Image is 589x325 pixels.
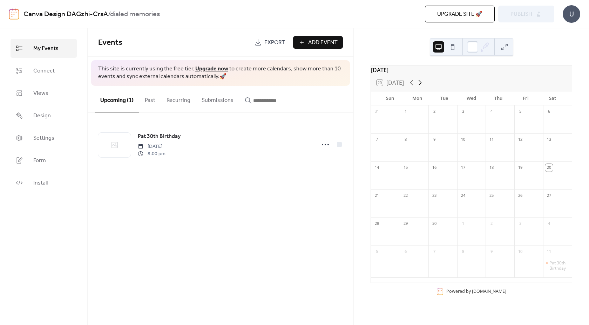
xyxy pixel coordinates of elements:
div: Pat 30th Birthday [549,260,569,271]
div: 10 [516,248,524,256]
a: Canva Design DAGzhi-CrsA [23,8,108,21]
span: Connect [33,67,55,75]
button: Upcoming (1) [95,86,139,112]
div: Sat [539,91,566,105]
div: 16 [431,164,438,172]
div: 11 [545,248,553,256]
div: 5 [373,248,381,256]
div: [DATE] [371,66,572,74]
div: 3 [516,220,524,228]
div: 30 [431,220,438,228]
div: U [563,5,580,23]
a: Views [11,84,77,103]
div: 6 [402,248,409,256]
span: Settings [33,134,54,143]
span: Views [33,89,48,98]
div: 25 [488,192,495,200]
a: [DOMAIN_NAME] [472,289,506,295]
span: Export [264,39,285,47]
div: 28 [373,220,381,228]
div: 31 [373,108,381,116]
div: 20 [545,164,553,172]
div: 15 [402,164,409,172]
div: 1 [402,108,409,116]
div: 8 [459,248,467,256]
div: 2 [488,220,495,228]
div: 26 [516,192,524,200]
div: 14 [373,164,381,172]
span: 8:00 pm [138,150,165,158]
div: 13 [545,136,553,144]
div: 24 [459,192,467,200]
a: Settings [11,129,77,147]
button: Add Event [293,36,343,49]
a: Connect [11,61,77,80]
div: 5 [516,108,524,116]
span: [DATE] [138,143,165,150]
div: 9 [431,136,438,144]
div: 4 [545,220,553,228]
span: My Events [33,44,59,53]
div: Mon [404,91,431,105]
span: Pat 30th Birthday [138,132,181,141]
span: Install [33,179,48,187]
b: dialed memories [110,8,160,21]
button: Upgrade site 🚀 [425,6,495,22]
div: 4 [488,108,495,116]
div: 10 [459,136,467,144]
div: 22 [402,192,409,200]
a: Install [11,173,77,192]
div: 27 [545,192,553,200]
div: 23 [431,192,438,200]
div: Fri [512,91,539,105]
div: Sun [377,91,404,105]
a: Design [11,106,77,125]
button: Submissions [196,86,239,112]
div: 19 [516,164,524,172]
div: 11 [488,136,495,144]
div: 8 [402,136,409,144]
div: 12 [516,136,524,144]
div: 21 [373,192,381,200]
button: Recurring [161,86,196,112]
div: 7 [431,248,438,256]
div: Tue [431,91,458,105]
div: 9 [488,248,495,256]
span: This site is currently using the free tier. to create more calendars, show more than 10 events an... [98,65,343,81]
span: Design [33,112,51,120]
span: Events [98,35,122,50]
a: Export [249,36,290,49]
a: Upgrade now [195,63,228,74]
button: Past [139,86,161,112]
span: Form [33,157,46,165]
img: logo [9,8,19,20]
a: My Events [11,39,77,58]
a: Pat 30th Birthday [138,132,181,141]
div: 3 [459,108,467,116]
div: Wed [458,91,485,105]
span: Upgrade site 🚀 [437,10,482,19]
b: / [108,8,110,21]
div: Pat 30th Birthday [543,260,572,271]
a: Form [11,151,77,170]
div: 29 [402,220,409,228]
div: 1 [459,220,467,228]
div: 18 [488,164,495,172]
div: 17 [459,164,467,172]
div: 7 [373,136,381,144]
span: Add Event [308,39,338,47]
div: Thu [485,91,512,105]
div: Powered by [446,289,506,295]
div: 2 [431,108,438,116]
div: 6 [545,108,553,116]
